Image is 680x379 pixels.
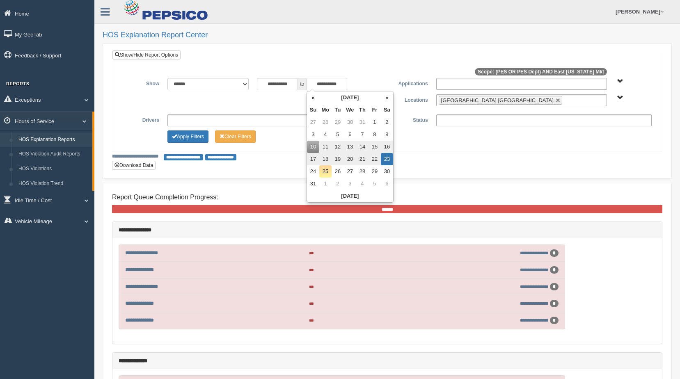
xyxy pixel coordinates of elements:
td: 29 [332,116,344,128]
label: Show [119,78,163,88]
td: 5 [369,178,381,190]
a: Show/Hide Report Options [112,50,181,59]
td: 3 [344,178,356,190]
td: 1 [319,178,332,190]
button: Change Filter Options [167,130,208,143]
td: 12 [332,141,344,153]
td: 17 [307,153,319,165]
td: 20 [344,153,356,165]
label: Applications [387,78,432,88]
td: 14 [356,141,369,153]
span: Scope: (PES OR PES Dept) AND East [US_STATE] Mkt [475,68,607,75]
td: 6 [381,178,393,190]
td: 31 [307,178,319,190]
td: 2 [381,116,393,128]
a: HOS Explanation Reports [15,132,92,147]
th: Th [356,104,369,116]
td: 30 [381,165,393,178]
h2: HOS Explanation Report Center [103,31,672,39]
td: 11 [319,141,332,153]
td: 19 [332,153,344,165]
td: 4 [356,178,369,190]
th: « [307,91,319,104]
th: [DATE] [319,91,381,104]
td: 7 [356,128,369,141]
span: [GEOGRAPHIC_DATA] [GEOGRAPHIC_DATA] [441,97,554,103]
td: 30 [344,116,356,128]
th: » [381,91,393,104]
td: 9 [381,128,393,141]
button: Download Data [112,161,156,170]
label: Status [387,114,432,124]
th: [DATE] [307,190,393,202]
td: 26 [332,165,344,178]
td: 6 [344,128,356,141]
td: 2 [332,178,344,190]
td: 28 [319,116,332,128]
td: 25 [319,165,332,178]
td: 23 [381,153,393,165]
a: HOS Violation Audit Reports [15,147,92,162]
td: 18 [319,153,332,165]
td: 3 [307,128,319,141]
td: 27 [307,116,319,128]
label: Locations [387,94,432,104]
th: We [344,104,356,116]
th: Tu [332,104,344,116]
th: Mo [319,104,332,116]
td: 8 [369,128,381,141]
th: Sa [381,104,393,116]
td: 13 [344,141,356,153]
a: HOS Violation Trend [15,176,92,191]
td: 4 [319,128,332,141]
td: 29 [369,165,381,178]
td: 5 [332,128,344,141]
label: Drivers [119,114,163,124]
h4: Report Queue Completion Progress: [112,194,662,201]
td: 15 [369,141,381,153]
td: 28 [356,165,369,178]
td: 31 [356,116,369,128]
td: 22 [369,153,381,165]
td: 1 [369,116,381,128]
td: 10 [307,141,319,153]
td: 16 [381,141,393,153]
th: Su [307,104,319,116]
button: Change Filter Options [215,130,256,143]
td: 21 [356,153,369,165]
a: HOS Violations [15,162,92,176]
td: 24 [307,165,319,178]
span: to [298,78,306,90]
td: 27 [344,165,356,178]
th: Fr [369,104,381,116]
